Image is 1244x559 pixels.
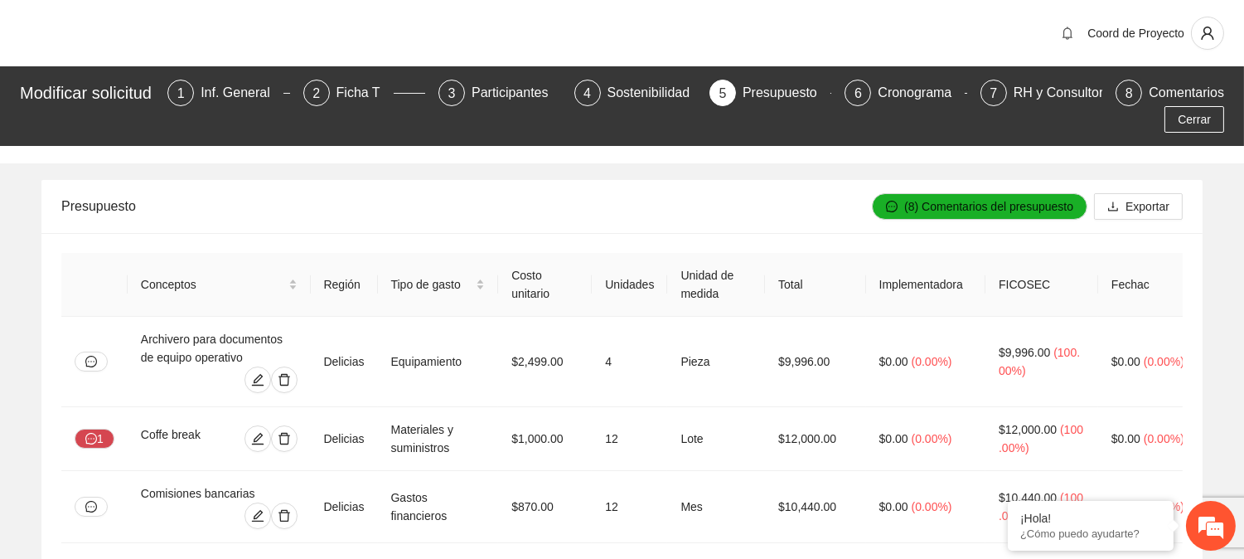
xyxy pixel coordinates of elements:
[607,80,704,106] div: Sostenibilidad
[985,253,1098,317] th: FICOSEC
[743,80,830,106] div: Presupuesto
[8,378,316,436] textarea: Escriba su mensaje y pulse “Intro”
[272,432,297,445] span: delete
[866,253,985,317] th: Implementadora
[272,373,297,386] span: delete
[378,407,499,471] td: Materiales y suministros
[303,80,425,106] div: 2Ficha T
[245,509,270,523] span: edit
[878,80,965,106] div: Cronograma
[378,253,499,317] th: Tipo de gasto
[1191,17,1224,50] button: user
[272,8,312,48] div: Minimizar ventana de chat en vivo
[448,86,456,100] span: 3
[498,407,592,471] td: $1,000.00
[201,80,283,106] div: Inf. General
[245,432,270,445] span: edit
[244,425,271,452] button: edit
[1144,355,1184,368] span: ( 0.00% )
[311,471,378,543] td: Delicias
[912,500,952,513] span: ( 0.00% )
[167,80,289,106] div: 1Inf. General
[912,432,952,445] span: ( 0.00% )
[96,184,229,352] span: Estamos en línea.
[86,85,278,106] div: Chatee con nosotros ahora
[1116,80,1224,106] div: 8Comentarios
[1014,80,1130,106] div: RH y Consultores
[498,317,592,407] td: $2,499.00
[980,80,1102,106] div: 7RH y Consultores
[472,80,562,106] div: Participantes
[141,330,298,367] div: Archivero para documentos de equipo operativo
[75,497,108,517] button: message
[999,346,1050,359] span: $9,996.00
[845,80,966,106] div: 6Cronograma
[244,503,271,529] button: edit
[312,86,320,100] span: 2
[667,253,765,317] th: Unidad de medida
[592,253,667,317] th: Unidades
[271,425,298,452] button: delete
[498,471,592,543] td: $870.00
[244,367,271,393] button: edit
[912,355,952,368] span: ( 0.00% )
[85,501,97,513] span: message
[311,253,378,317] th: Región
[20,80,157,106] div: Modificar solicitud
[1111,355,1140,368] span: $0.00
[1178,110,1211,129] span: Cerrar
[1094,193,1183,220] button: downloadExportar
[141,275,285,294] span: Conceptos
[378,317,499,407] td: Equipamiento
[709,80,831,106] div: 5Presupuesto
[1020,527,1161,540] p: ¿Cómo puedo ayudarte?
[854,86,862,100] span: 6
[886,201,898,214] span: message
[245,373,270,386] span: edit
[1111,432,1140,445] span: $0.00
[311,317,378,407] td: Delicias
[872,193,1087,220] button: message(8) Comentarios del presupuesto
[75,429,114,449] button: message1
[438,80,560,106] div: 3Participantes
[879,500,908,513] span: $0.00
[311,407,378,471] td: Delicias
[1125,86,1133,100] span: 8
[1149,80,1224,106] div: Comentarios
[85,356,97,367] span: message
[272,509,297,523] span: delete
[592,407,667,471] td: 12
[75,352,108,372] button: message
[1020,512,1161,525] div: ¡Hola!
[765,407,866,471] td: $12,000.00
[765,471,866,543] td: $10,440.00
[271,367,298,393] button: delete
[1054,20,1081,46] button: bell
[177,86,185,100] span: 1
[1055,27,1080,40] span: bell
[765,253,866,317] th: Total
[904,197,1073,216] span: (8) Comentarios del presupuesto
[1125,197,1169,216] span: Exportar
[336,80,394,106] div: Ficha T
[719,86,727,100] span: 5
[141,484,298,503] div: Comisiones bancarias
[1144,500,1184,513] span: ( 0.00% )
[1107,201,1119,214] span: download
[378,471,499,543] td: Gastos financieros
[1098,253,1208,317] th: Fechac
[592,317,667,407] td: 4
[990,86,997,100] span: 7
[61,182,872,230] div: Presupuesto
[498,253,592,317] th: Costo unitario
[667,317,765,407] td: Pieza
[879,432,908,445] span: $0.00
[1087,27,1184,40] span: Coord de Proyecto
[879,355,908,368] span: $0.00
[1144,432,1184,445] span: ( 0.00% )
[765,317,866,407] td: $9,996.00
[999,423,1057,436] span: $12,000.00
[391,275,473,294] span: Tipo de gasto
[1192,26,1223,41] span: user
[667,407,765,471] td: Lote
